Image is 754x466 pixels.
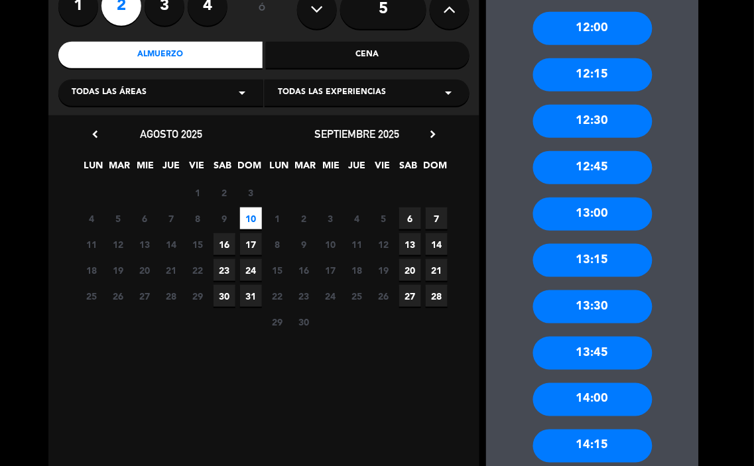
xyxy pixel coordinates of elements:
[212,158,234,180] span: SAB
[234,85,250,101] i: arrow_drop_down
[426,233,448,255] span: 14
[533,151,653,184] div: 12:45
[320,158,342,180] span: MIE
[160,233,182,255] span: 14
[134,207,156,229] span: 6
[533,12,653,45] div: 12:00
[214,182,235,204] span: 2
[83,158,105,180] span: LUN
[160,285,182,307] span: 28
[533,58,653,91] div: 12:15
[240,259,262,281] span: 24
[293,259,315,281] span: 16
[58,42,263,68] div: Almuerzo
[399,259,421,281] span: 20
[533,105,653,138] div: 12:30
[399,207,421,229] span: 6
[135,158,157,180] span: MIE
[72,86,147,99] span: Todas las áreas
[533,244,653,277] div: 13:15
[314,127,399,141] span: septiembre 2025
[240,285,262,307] span: 31
[533,198,653,231] div: 13:00
[81,207,103,229] span: 4
[109,158,131,180] span: MAR
[107,207,129,229] span: 5
[267,233,288,255] span: 8
[107,285,129,307] span: 26
[267,207,288,229] span: 1
[267,311,288,333] span: 29
[533,430,653,463] div: 14:15
[320,233,342,255] span: 10
[293,233,315,255] span: 9
[372,158,394,180] span: VIE
[140,127,202,141] span: agosto 2025
[267,285,288,307] span: 22
[214,259,235,281] span: 23
[320,259,342,281] span: 17
[160,158,182,180] span: JUE
[398,158,420,180] span: SAB
[399,233,421,255] span: 13
[320,285,342,307] span: 24
[293,207,315,229] span: 2
[373,259,395,281] span: 19
[533,383,653,416] div: 14:00
[533,337,653,370] div: 13:45
[238,158,260,180] span: DOM
[426,285,448,307] span: 28
[134,285,156,307] span: 27
[266,42,470,68] div: Cena
[346,285,368,307] span: 25
[107,233,129,255] span: 12
[426,259,448,281] span: 21
[293,311,315,333] span: 30
[278,86,386,99] span: Todas las experiencias
[346,259,368,281] span: 18
[373,285,395,307] span: 26
[373,233,395,255] span: 12
[240,233,262,255] span: 17
[294,158,316,180] span: MAR
[186,158,208,180] span: VIE
[267,259,288,281] span: 15
[187,285,209,307] span: 29
[187,207,209,229] span: 8
[88,127,102,141] i: chevron_left
[214,233,235,255] span: 16
[81,259,103,281] span: 18
[533,290,653,323] div: 13:30
[187,182,209,204] span: 1
[134,233,156,255] span: 13
[160,259,182,281] span: 21
[160,207,182,229] span: 7
[346,158,368,180] span: JUE
[214,207,235,229] span: 9
[81,285,103,307] span: 25
[293,285,315,307] span: 23
[426,127,440,141] i: chevron_right
[214,285,235,307] span: 30
[187,233,209,255] span: 15
[269,158,290,180] span: LUN
[399,285,421,307] span: 27
[346,233,368,255] span: 11
[320,207,342,229] span: 3
[373,207,395,229] span: 5
[107,259,129,281] span: 19
[424,158,446,180] span: DOM
[346,207,368,229] span: 4
[440,85,456,101] i: arrow_drop_down
[187,259,209,281] span: 22
[134,259,156,281] span: 20
[426,207,448,229] span: 7
[81,233,103,255] span: 11
[240,182,262,204] span: 3
[240,207,262,229] span: 10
